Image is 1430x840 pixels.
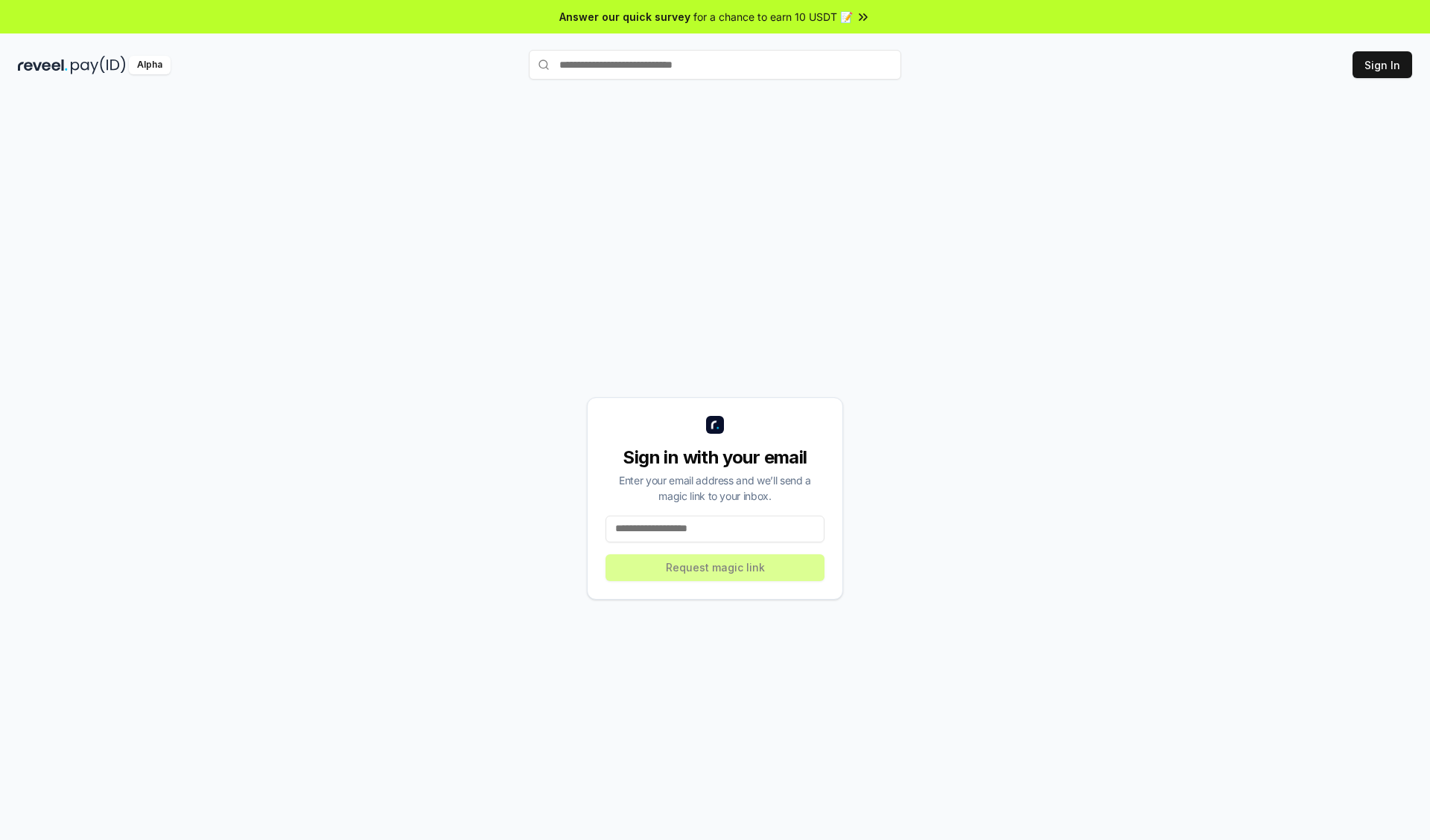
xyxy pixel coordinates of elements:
span: for a chance to earn 10 USDT 📝 [693,9,853,25]
div: Alpha [129,56,171,74]
span: Answer our quick survey [559,9,690,25]
img: pay_id [71,56,126,74]
button: Sign In [1353,51,1412,78]
img: logo_small [706,416,724,434]
div: Enter your email address and we’ll send a magic link to your inbox. [606,472,824,504]
div: Sign in with your email [606,446,824,469]
img: reveel_dark [18,56,68,74]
